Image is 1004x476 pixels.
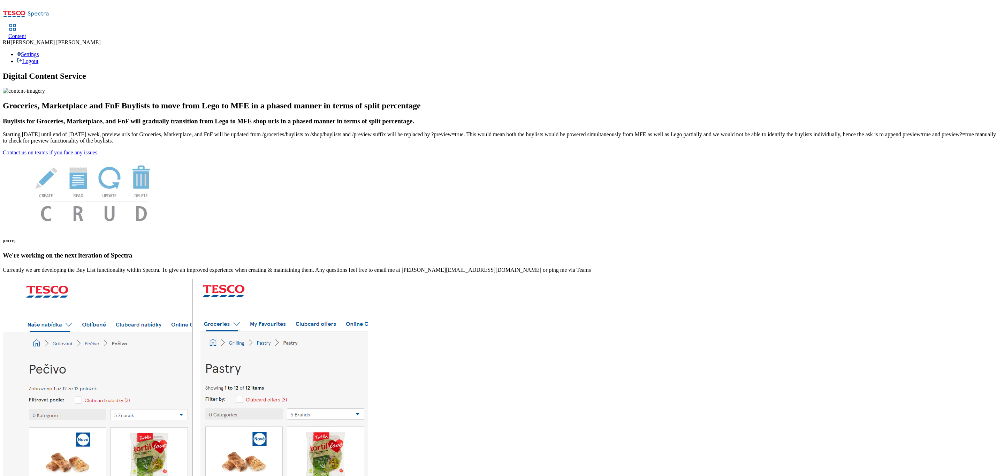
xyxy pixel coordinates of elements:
[3,149,99,155] a: Contact us on teams if you face any issues.
[3,71,1001,81] h1: Digital Content Service
[3,88,45,94] img: content-imagery
[3,101,1001,110] h2: Groceries, Marketplace and FnF Buylists to move from Lego to MFE in a phased manner in terms of s...
[10,39,100,45] span: [PERSON_NAME] [PERSON_NAME]
[3,252,1001,259] h3: We're working on the next iteration of Spectra
[3,131,1001,144] p: Starting [DATE] until end of [DATE] week, preview urls for Groceries, Marketplace, and FnF will b...
[3,39,10,45] span: RH
[17,58,38,64] a: Logout
[3,117,1001,125] h3: Buylists for Groceries, Marketplace, and FnF will gradually transition from Lego to MFE shop urls...
[3,239,1001,243] h6: [DATE]
[3,156,184,229] img: News Image
[17,51,39,57] a: Settings
[8,25,26,39] a: Content
[8,33,26,39] span: Content
[3,267,1001,273] p: Currently we are developing the Buy List functionality within Spectra. To give an improved experi...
